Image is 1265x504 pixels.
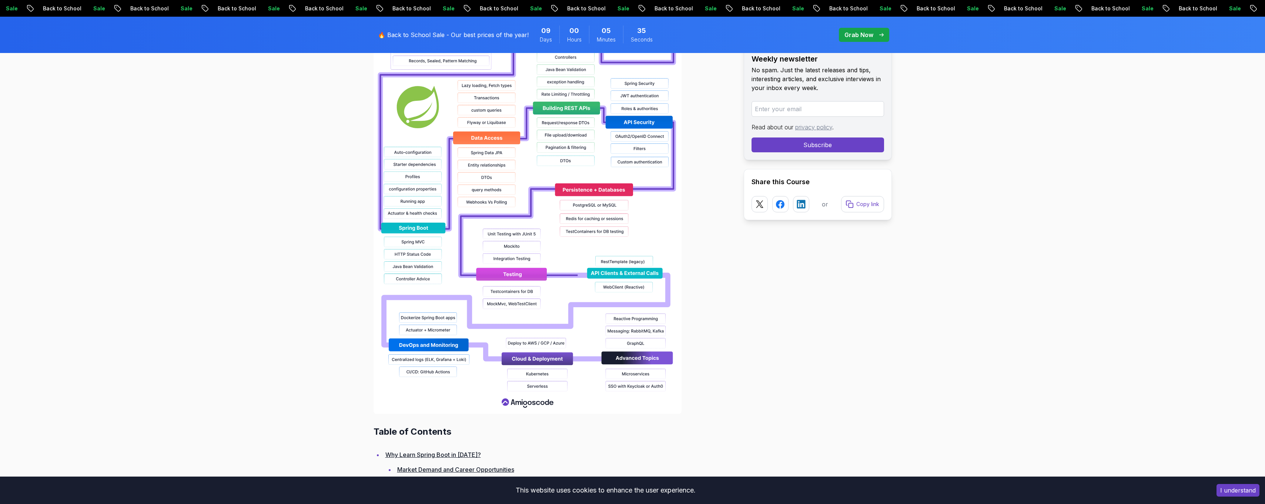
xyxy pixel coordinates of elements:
[378,30,529,39] p: 🔥 Back to School Sale - Our best prices of the year!
[602,26,611,36] span: 5 Minutes
[823,5,874,12] p: Back to School
[474,5,524,12] p: Back to School
[795,123,832,131] a: privacy policy
[569,26,579,36] span: 0 Hours
[612,5,635,12] p: Sale
[374,426,732,438] h2: Table of Contents
[752,123,884,132] p: Read about our .
[1048,5,1072,12] p: Sale
[540,36,552,43] span: Days
[752,54,884,64] h2: Weekly newsletter
[786,5,810,12] p: Sale
[752,177,884,187] h2: Share this Course
[856,200,879,208] p: Copy link
[1085,5,1136,12] p: Back to School
[1223,5,1247,12] p: Sale
[385,451,481,458] a: Why Learn Spring Boot in [DATE]?
[637,26,646,36] span: 35 Seconds
[998,5,1048,12] p: Back to School
[752,66,884,92] p: No spam. Just the latest releases and tips, interesting articles, and exclusive interviews in you...
[752,137,884,152] button: Subscribe
[1173,5,1223,12] p: Back to School
[386,5,437,12] p: Back to School
[262,5,286,12] p: Sale
[561,5,612,12] p: Back to School
[844,30,873,39] p: Grab Now
[874,5,897,12] p: Sale
[349,5,373,12] p: Sale
[299,5,349,12] p: Back to School
[649,5,699,12] p: Back to School
[175,5,198,12] p: Sale
[124,5,175,12] p: Back to School
[822,200,828,209] p: or
[6,482,1205,498] div: This website uses cookies to enhance the user experience.
[541,26,550,36] span: 9 Days
[631,36,653,43] span: Seconds
[212,5,262,12] p: Back to School
[911,5,961,12] p: Back to School
[397,466,514,473] a: Market Demand and Career Opportunities
[699,5,723,12] p: Sale
[1136,5,1159,12] p: Sale
[87,5,111,12] p: Sale
[37,5,87,12] p: Back to School
[841,196,884,212] button: Copy link
[961,5,985,12] p: Sale
[752,101,884,117] input: Enter your email
[597,36,616,43] span: Minutes
[1217,484,1259,497] button: Accept cookies
[567,36,582,43] span: Hours
[524,5,548,12] p: Sale
[437,5,461,12] p: Sale
[736,5,786,12] p: Back to School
